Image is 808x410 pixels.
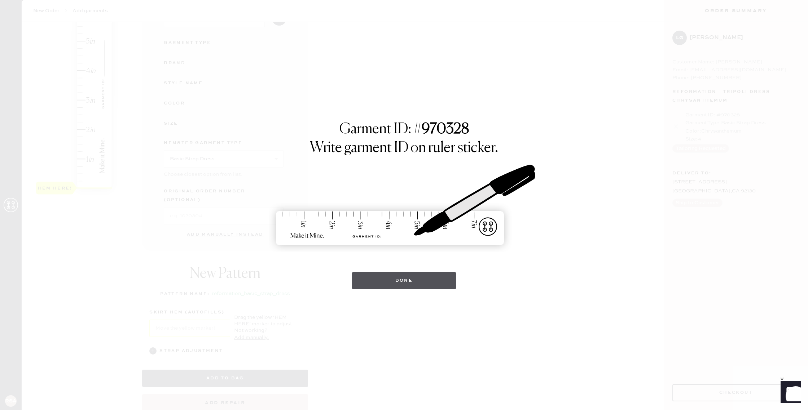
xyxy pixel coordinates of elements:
strong: 970328 [422,122,469,137]
button: Done [352,272,456,289]
iframe: Front Chat [774,378,805,409]
img: ruler-sticker-sharpie.svg [269,146,539,265]
h1: Write garment ID on ruler sticker. [310,139,498,157]
h1: Garment ID: # [339,121,469,139]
